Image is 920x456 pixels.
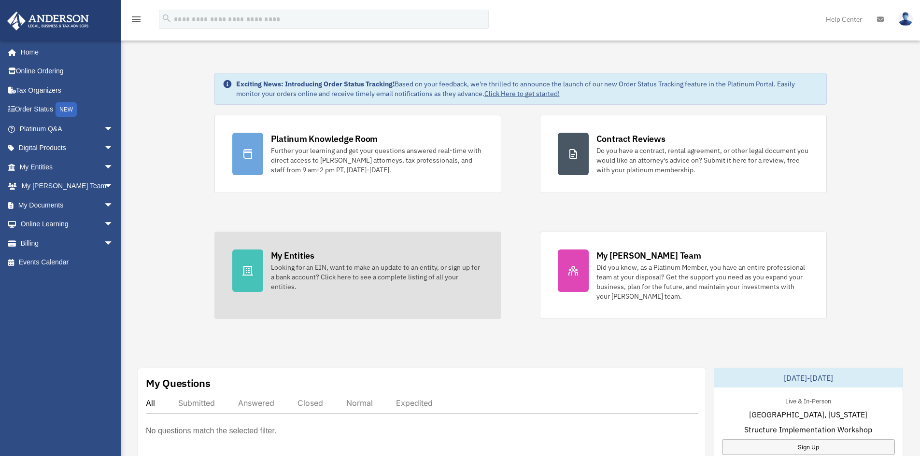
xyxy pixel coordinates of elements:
[396,398,433,408] div: Expedited
[146,376,211,390] div: My Questions
[744,424,872,435] span: Structure Implementation Workshop
[104,177,123,196] span: arrow_drop_down
[596,249,701,262] div: My [PERSON_NAME] Team
[7,42,123,62] a: Home
[178,398,215,408] div: Submitted
[236,80,395,88] strong: Exciting News: Introducing Order Status Tracking!
[104,157,123,177] span: arrow_drop_down
[104,215,123,235] span: arrow_drop_down
[540,232,827,319] a: My [PERSON_NAME] Team Did you know, as a Platinum Member, you have an entire professional team at...
[898,12,913,26] img: User Pic
[7,253,128,272] a: Events Calendar
[104,195,123,215] span: arrow_drop_down
[271,133,378,145] div: Platinum Knowledge Room
[130,14,142,25] i: menu
[130,17,142,25] a: menu
[104,119,123,139] span: arrow_drop_down
[7,177,128,196] a: My [PERSON_NAME] Teamarrow_drop_down
[7,215,128,234] a: Online Learningarrow_drop_down
[7,119,128,138] a: Platinum Q&Aarrow_drop_down
[104,138,123,158] span: arrow_drop_down
[7,138,128,158] a: Digital Productsarrow_drop_down
[56,102,77,117] div: NEW
[271,249,314,262] div: My Entities
[214,115,501,193] a: Platinum Knowledge Room Further your learning and get your questions answered real-time with dire...
[297,398,323,408] div: Closed
[7,195,128,215] a: My Documentsarrow_drop_down
[722,439,895,455] a: Sign Up
[271,146,483,175] div: Further your learning and get your questions answered real-time with direct access to [PERSON_NAM...
[540,115,827,193] a: Contract Reviews Do you have a contract, rental agreement, or other legal document you would like...
[7,157,128,177] a: My Entitiesarrow_drop_down
[596,133,665,145] div: Contract Reviews
[346,398,373,408] div: Normal
[146,424,276,438] p: No questions match the selected filter.
[161,13,172,24] i: search
[778,395,839,405] div: Live & In-Person
[4,12,92,30] img: Anderson Advisors Platinum Portal
[714,368,903,387] div: [DATE]-[DATE]
[484,89,560,98] a: Click Here to get started!
[214,232,501,319] a: My Entities Looking for an EIN, want to make an update to an entity, or sign up for a bank accoun...
[596,146,809,175] div: Do you have a contract, rental agreement, or other legal document you would like an attorney's ad...
[146,398,155,408] div: All
[7,81,128,100] a: Tax Organizers
[596,263,809,301] div: Did you know, as a Platinum Member, you have an entire professional team at your disposal? Get th...
[236,79,819,98] div: Based on your feedback, we're thrilled to announce the launch of our new Order Status Tracking fe...
[749,409,867,420] span: [GEOGRAPHIC_DATA], [US_STATE]
[238,398,274,408] div: Answered
[7,234,128,253] a: Billingarrow_drop_down
[271,263,483,291] div: Looking for an EIN, want to make an update to an entity, or sign up for a bank account? Click her...
[7,62,128,81] a: Online Ordering
[104,234,123,253] span: arrow_drop_down
[7,100,128,120] a: Order StatusNEW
